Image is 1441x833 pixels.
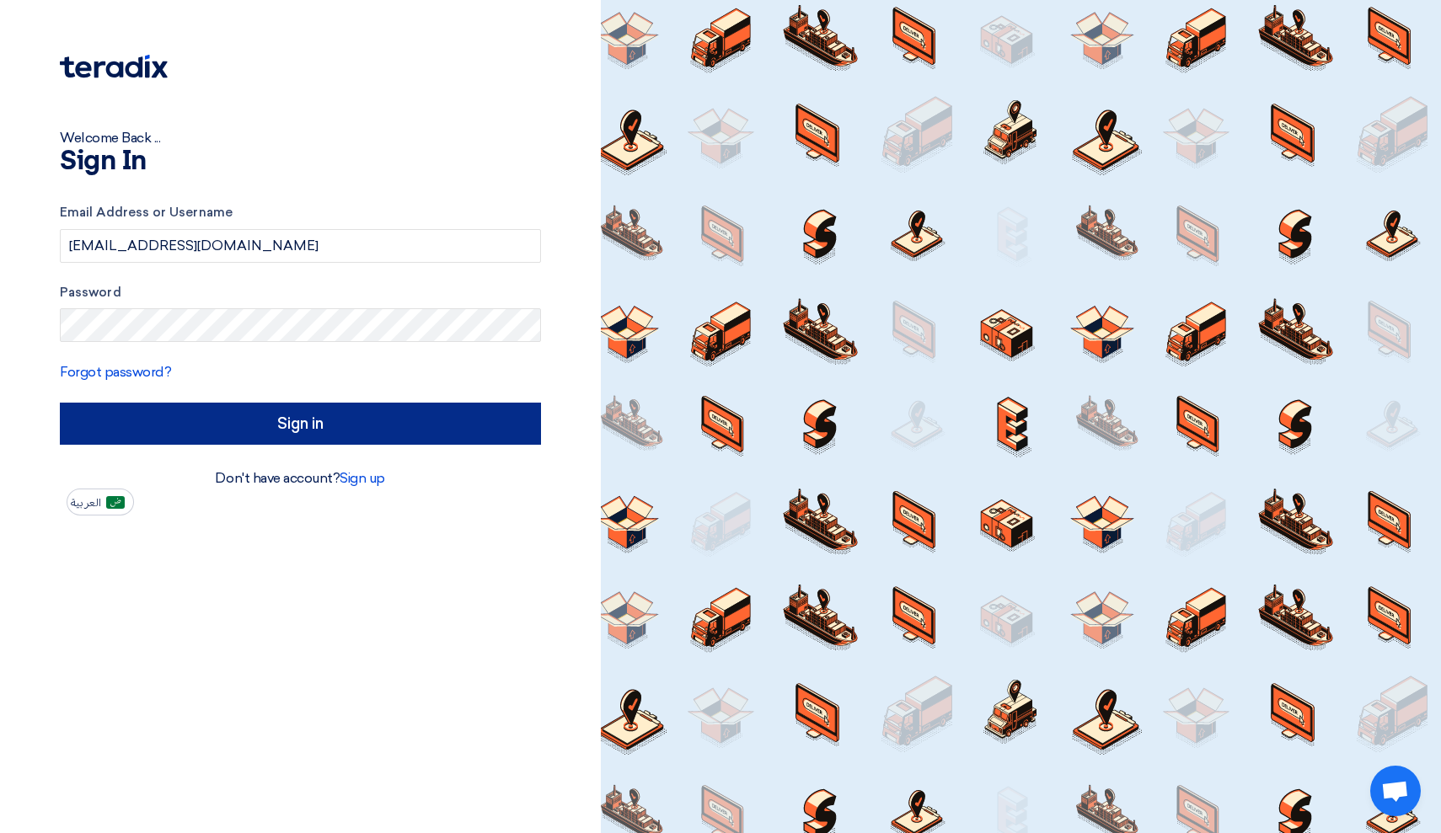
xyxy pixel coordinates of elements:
[60,55,168,78] img: Teradix logo
[60,229,541,263] input: Enter your business email or username
[60,203,541,222] label: Email Address or Username
[60,403,541,445] input: Sign in
[60,148,541,175] h1: Sign In
[340,470,385,486] a: Sign up
[60,128,541,148] div: Welcome Back ...
[106,496,125,509] img: ar-AR.png
[60,283,541,302] label: Password
[71,497,101,509] span: العربية
[67,489,134,515] button: العربية
[1370,766,1421,816] a: Open chat
[60,364,171,380] a: Forgot password?
[60,468,541,489] div: Don't have account?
